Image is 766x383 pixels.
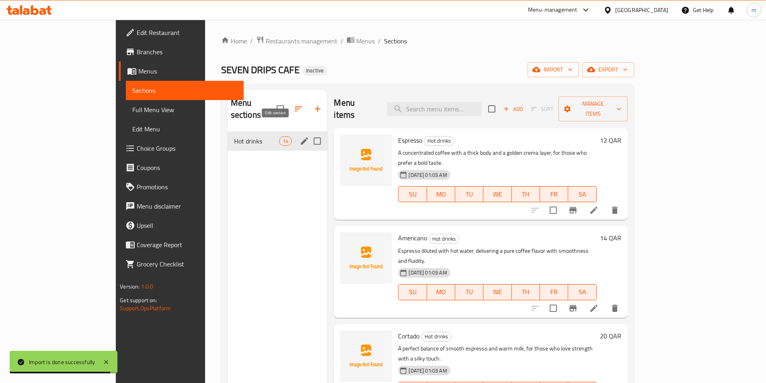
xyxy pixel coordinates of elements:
div: Inactive [303,66,327,76]
div: Menu-management [528,5,577,15]
span: Add [502,104,524,114]
button: delete [605,299,624,318]
a: Edit menu item [589,205,599,215]
span: SA [571,286,593,298]
h2: Menu sections [231,97,277,121]
span: [DATE] 01:03 AM [405,367,450,375]
li: / [378,36,381,46]
a: Menu disclaimer [119,197,244,216]
span: Sections [384,36,407,46]
span: export [589,65,628,75]
span: Select section [483,100,500,117]
a: Sections [126,81,244,100]
span: Coverage Report [137,240,237,250]
span: Select to update [545,300,562,317]
span: Menus [356,36,375,46]
span: FR [543,286,565,298]
span: m [752,6,756,14]
button: Branch-specific-item [563,201,583,220]
span: Hot drinks [424,136,454,145]
input: search [387,102,482,116]
a: Restaurants management [256,36,337,46]
span: Select section first [526,103,559,115]
button: MO [427,284,455,300]
a: Menus [347,36,375,46]
button: TH [512,284,540,300]
span: Restaurants management [266,36,337,46]
button: TH [512,186,540,202]
span: 14 [279,137,292,145]
h6: 14 QAR [600,232,621,244]
div: Hot drinks [421,332,452,342]
span: Hot drinks [234,136,279,146]
a: Full Menu View [126,100,244,119]
a: Choice Groups [119,139,244,158]
span: Grocery Checklist [137,259,237,269]
p: Espresso diluted with hot water, delivering a pure coffee flavor with smoothness and fluidity. [398,246,596,266]
span: Select to update [545,202,562,219]
span: WE [487,286,508,298]
span: Cortado [398,330,419,342]
li: / [250,36,253,46]
span: Branches [137,47,237,57]
span: Americano [398,232,427,244]
button: SA [568,284,596,300]
a: Support.OpsPlatform [120,303,171,313]
span: Inactive [303,67,327,74]
span: MO [430,188,452,200]
span: Promotions [137,182,237,192]
span: Upsell [137,221,237,230]
span: Espresso [398,134,422,146]
p: A concentrated coffee with a thick body and a golden crema layer, for those who prefer a bold taste. [398,148,596,168]
button: delete [605,201,624,220]
span: [DATE] 01:03 AM [405,269,450,276]
span: SA [571,188,593,200]
span: Choice Groups [137,143,237,153]
div: Import is done successfully [29,358,95,367]
button: FR [540,186,568,202]
a: Promotions [119,177,244,197]
a: Menus [119,61,244,81]
a: Coverage Report [119,235,244,254]
button: SU [398,186,427,202]
span: Hot drinks [429,234,459,244]
button: SU [398,284,427,300]
a: Edit Restaurant [119,23,244,42]
span: SU [402,286,423,298]
button: SA [568,186,596,202]
button: FR [540,284,568,300]
span: Manage items [565,99,621,119]
button: WE [483,284,511,300]
span: Coupons [137,163,237,172]
span: Edit Menu [132,124,237,134]
span: Sort sections [289,99,308,119]
span: 1.0.0 [141,281,154,292]
nav: Menu sections [228,128,328,154]
div: Hot drinks14edit [228,131,328,151]
li: / [341,36,343,46]
span: WE [487,188,508,200]
div: [GEOGRAPHIC_DATA] [615,6,668,14]
span: Full Menu View [132,105,237,115]
span: TH [515,286,537,298]
span: FR [543,188,565,200]
a: Upsell [119,216,244,235]
span: TU [458,286,480,298]
span: Menus [138,66,237,76]
a: Coupons [119,158,244,177]
img: Espresso [340,135,392,186]
span: [DATE] 01:03 AM [405,171,450,179]
button: WE [483,186,511,202]
span: import [534,65,573,75]
span: SU [402,188,423,200]
a: Edit Menu [126,119,244,139]
h6: 12 QAR [600,135,621,146]
span: TH [515,188,537,200]
button: Branch-specific-item [563,299,583,318]
button: export [582,62,634,77]
span: Get support on: [120,295,157,305]
span: Sections [132,86,237,95]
